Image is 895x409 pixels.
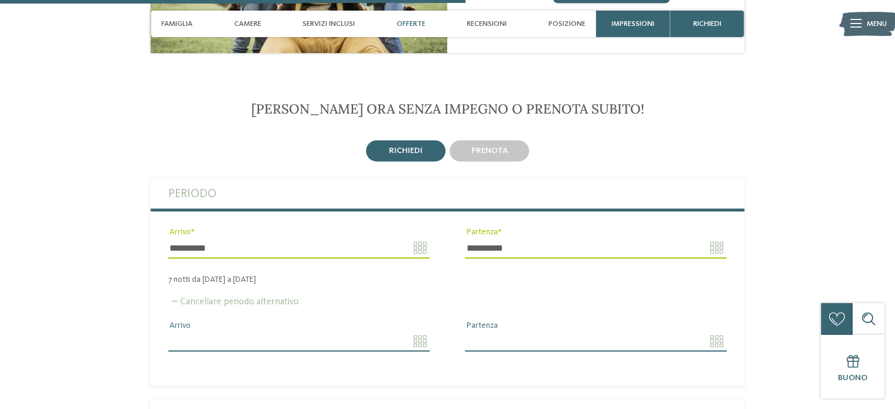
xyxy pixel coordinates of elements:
[168,179,727,208] label: Periodo
[693,19,721,28] span: richiedi
[397,19,425,28] span: Offerte
[151,275,744,285] div: 7 notti da [DATE] a [DATE]
[838,374,867,382] span: Buono
[234,19,261,28] span: Camere
[611,19,654,28] span: Impressioni
[471,147,508,155] span: prenota
[467,19,507,28] span: Recensioni
[168,297,299,307] label: Cancellare periodo alternativo
[548,19,585,28] span: Posizione
[821,335,884,398] a: Buono
[251,100,644,117] span: [PERSON_NAME] ora senza impegno o prenota subito!
[302,19,355,28] span: Servizi inclusi
[389,147,422,155] span: richiedi
[161,19,192,28] span: Famiglia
